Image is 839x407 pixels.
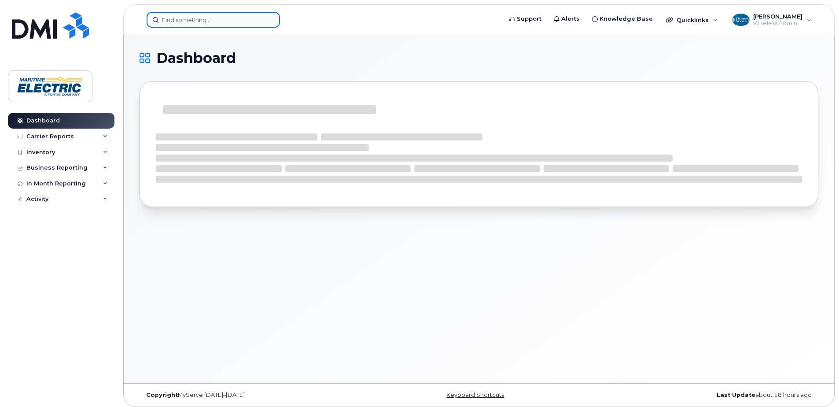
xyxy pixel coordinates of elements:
div: MyServe [DATE]–[DATE] [140,392,366,399]
a: Keyboard Shortcuts [446,392,504,398]
span: Dashboard [156,52,236,65]
strong: Last Update [717,392,755,398]
div: about 18 hours ago [592,392,818,399]
strong: Copyright [146,392,178,398]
